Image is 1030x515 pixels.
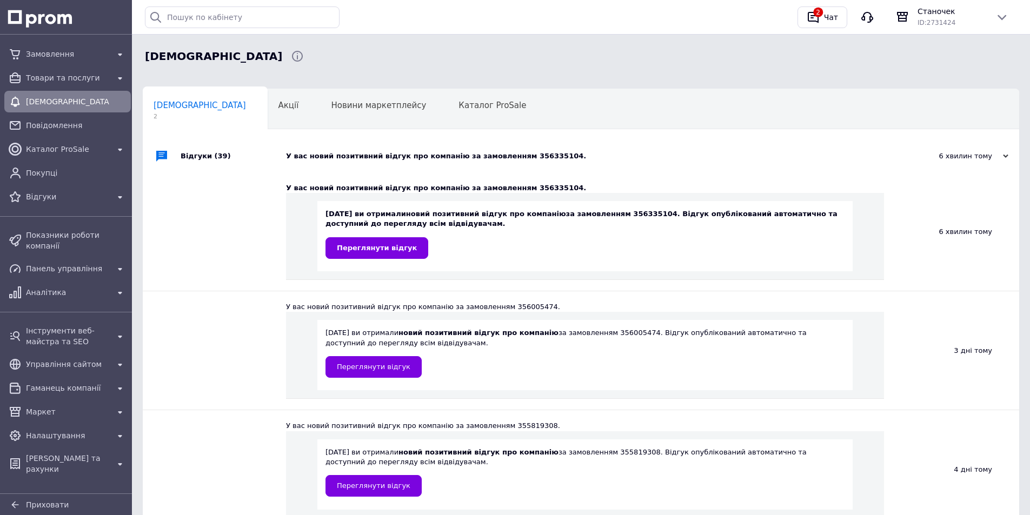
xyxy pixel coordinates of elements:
[398,329,559,337] b: новий позитивний відгук про компанію
[26,325,109,347] span: Інструменти веб-майстра та SEO
[26,230,127,251] span: Показники роботи компанії
[286,183,884,193] div: У вас новий позитивний відгук про компанію за замовленням 356335104.
[918,6,987,17] span: Станочек
[918,19,955,26] span: ID: 2731424
[325,356,422,378] a: Переглянути відгук
[145,49,282,64] span: Сповіщення
[26,120,127,131] span: Повідомлення
[26,430,109,441] span: Налаштування
[884,172,1019,291] div: 6 хвилин тому
[884,291,1019,410] div: 3 дні тому
[26,263,109,274] span: Панель управління
[286,302,884,312] div: У вас новий позитивний відгук про компанію за замовленням 356005474.
[278,101,299,110] span: Акції
[26,144,109,155] span: Каталог ProSale
[325,475,422,497] a: Переглянути відгук
[154,112,246,121] span: 2
[286,421,884,431] div: У вас новий позитивний відгук про компанію за замовленням 355819308.
[325,328,845,377] div: [DATE] ви отримали за замовленням 356005474. Відгук опублікований автоматично та доступний до пер...
[215,152,231,160] span: (39)
[26,287,109,298] span: Аналітика
[26,96,109,107] span: [DEMOGRAPHIC_DATA]
[900,151,1008,161] div: 6 хвилин тому
[181,140,286,172] div: Відгуки
[26,49,109,59] span: Замовлення
[337,244,417,252] span: Переглянути відгук
[26,359,109,370] span: Управління сайтом
[145,6,340,28] input: Пошук по кабінету
[26,500,69,509] span: Приховати
[822,9,840,25] div: Чат
[26,168,127,178] span: Покупці
[325,447,845,497] div: [DATE] ви отримали за замовленням 355819308. Відгук опублікований автоматично та доступний до пер...
[26,383,109,393] span: Гаманець компанії
[286,151,900,161] div: У вас новий позитивний відгук про компанію за замовленням 356335104.
[26,406,109,417] span: Маркет
[325,237,428,259] a: Переглянути відгук
[337,481,410,490] span: Переглянути відгук
[337,363,410,371] span: Переглянути відгук
[406,210,566,218] b: новий позитивний відгук про компанію
[154,101,246,110] span: [DEMOGRAPHIC_DATA]
[26,72,109,83] span: Товари та послуги
[398,448,559,456] b: новий позитивний відгук про компанію
[26,453,109,474] span: [PERSON_NAME] та рахунки
[458,101,526,110] span: Каталог ProSale
[798,6,847,28] button: 2Чат
[26,191,109,202] span: Відгуки
[325,209,845,258] div: [DATE] ви отримали за замовленням 356335104. Відгук опублікований автоматично та доступний до пер...
[331,101,426,110] span: Новини маркетплейсу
